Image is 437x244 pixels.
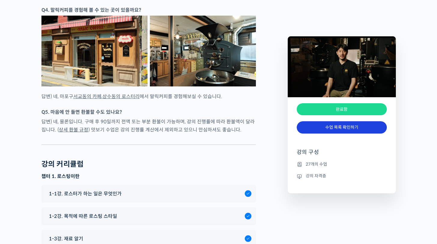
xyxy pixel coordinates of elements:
li: 강의 자격증 [297,173,387,180]
span: 1-3강. 재료 알기 [49,235,83,243]
span: 대화 [55,200,62,204]
span: 1-1강. 로스터가 하는 일은 무엇인가 [49,190,122,198]
strong: Q4. 말릭커피를 경험해 볼 수 있는 곳이 있을까요? [41,7,141,13]
a: 1-3강. 재료 알기 [46,235,251,243]
a: 대화 [40,190,77,205]
h3: 챕터 1. 로스팅이란 [41,173,256,180]
a: 홈 [2,190,40,205]
a: 1-1강. 로스터가 하는 일은 무엇인가 [46,190,251,198]
a: 상세 환불 규정 [59,127,88,133]
strong: Q5. 마음에 안 들면 환불할 수도 있나요? [41,109,122,115]
p: 답변) 네, 물론입니다. 구매 후 90일까지 전액 또는 부분 환불이 가능하며, 강의 진행률에 따라 환불액이 달라집니다. ( ) 맛보기 수업은 강의 진행률 계산에서 제외하고 있... [41,118,256,134]
span: 홈 [19,199,23,204]
a: 1-2강. 목적에 따른 로스팅 스타일 [46,212,251,220]
span: 설정 [93,199,100,204]
a: 상수동의 로스터리 [102,93,140,100]
div: 완료함 [297,103,387,116]
h4: 강의 구성 [297,149,387,161]
li: 27개의 수업 [297,161,387,168]
a: 설정 [77,190,115,205]
p: 답변) 네, 마포구 , 에서 말릭커피를 경험해보실 수 있습니다. [41,92,256,101]
h2: 강의 커리큘럼 [41,160,84,169]
a: 수업 목록 확인하기 [297,121,387,134]
a: 서교동의 카페 [73,93,102,100]
span: 1-2강. 목적에 따른 로스팅 스타일 [49,212,117,220]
